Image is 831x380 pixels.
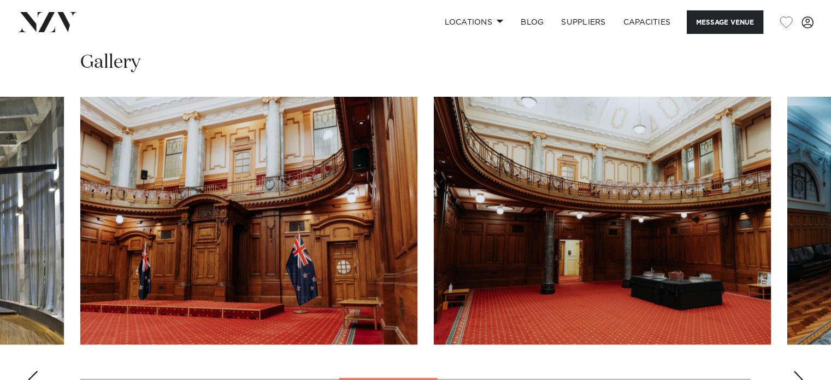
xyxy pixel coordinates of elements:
[434,97,771,344] swiper-slide: 7 / 13
[615,10,680,34] a: Capacities
[512,10,552,34] a: BLOG
[687,10,763,34] button: Message Venue
[80,97,417,344] swiper-slide: 6 / 13
[80,50,140,75] h2: Gallery
[435,10,512,34] a: Locations
[17,12,77,32] img: nzv-logo.png
[552,10,614,34] a: SUPPLIERS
